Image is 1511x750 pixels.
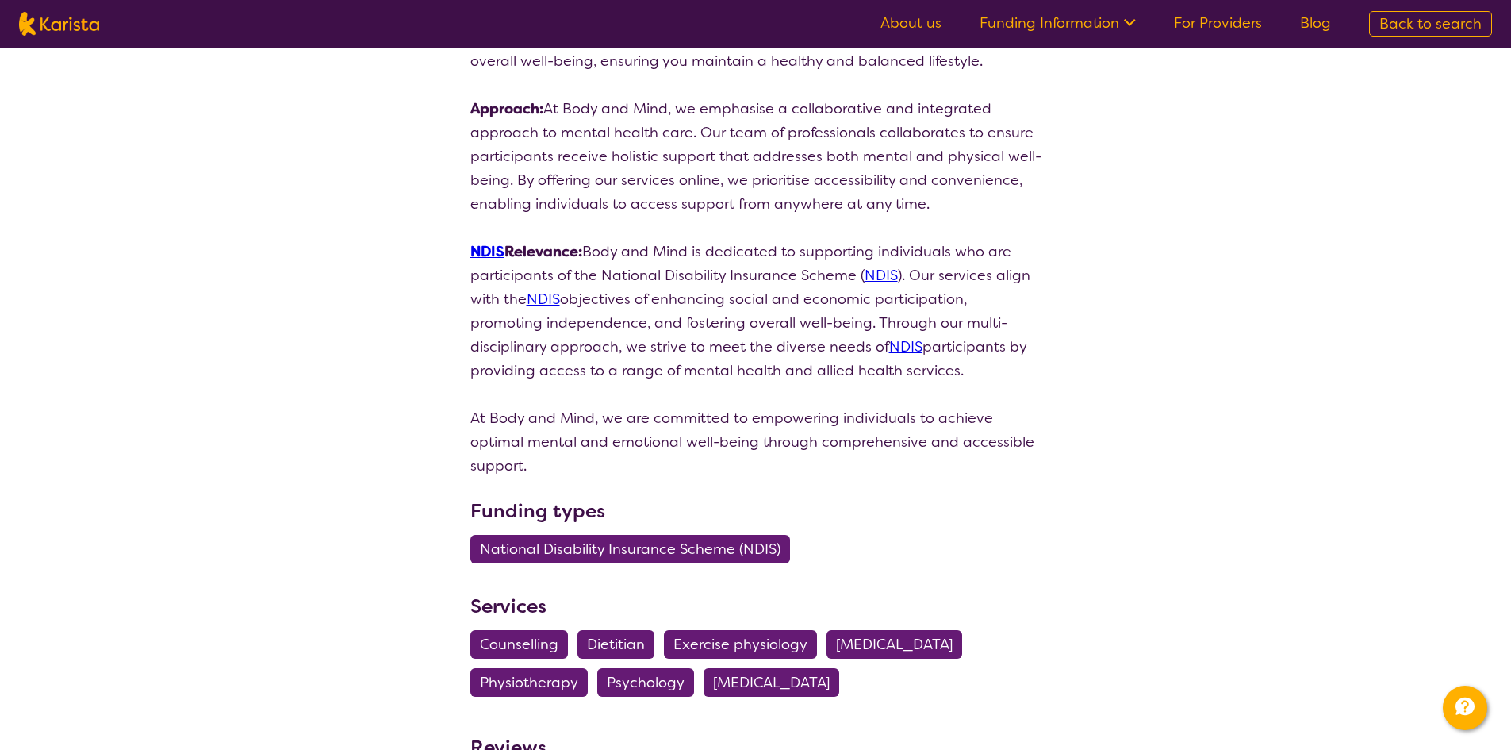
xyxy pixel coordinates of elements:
span: Back to search [1379,14,1482,33]
span: National Disability Insurance Scheme (NDIS) [480,535,780,563]
a: Counselling [470,635,577,654]
a: [MEDICAL_DATA] [826,635,972,654]
strong: Approach: [470,99,543,118]
p: At Body and Mind, we are committed to empowering individuals to achieve optimal mental and emotio... [470,406,1041,478]
a: Psychology [597,673,704,692]
a: [MEDICAL_DATA] [704,673,849,692]
span: [MEDICAL_DATA] [713,668,830,697]
a: Physiotherapy [470,673,597,692]
strong: Relevance: [470,242,582,261]
a: Back to search [1369,11,1492,37]
a: Dietitian [577,635,664,654]
a: National Disability Insurance Scheme (NDIS) [470,540,800,559]
h3: Services [470,592,1041,621]
span: Dietitian [587,630,645,659]
a: NDIS [865,266,898,285]
span: Physiotherapy [480,668,578,697]
span: Counselling [480,630,558,659]
a: NDIS [470,242,504,261]
p: At Body and Mind, we emphasise a collaborative and integrated approach to mental health care. Our... [470,97,1041,216]
span: [MEDICAL_DATA] [836,630,953,659]
img: Karista logo [19,12,99,36]
button: Channel Menu [1443,686,1487,730]
a: NDIS [889,337,922,356]
h3: Funding types [470,497,1041,525]
a: Exercise physiology [664,635,826,654]
span: Exercise physiology [673,630,807,659]
a: Blog [1300,13,1331,33]
span: Psychology [607,668,685,697]
a: For Providers [1174,13,1262,33]
a: Funding Information [980,13,1136,33]
p: Body and Mind is dedicated to supporting individuals who are participants of the National Disabil... [470,240,1041,383]
a: About us [880,13,941,33]
a: NDIS [527,290,560,309]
